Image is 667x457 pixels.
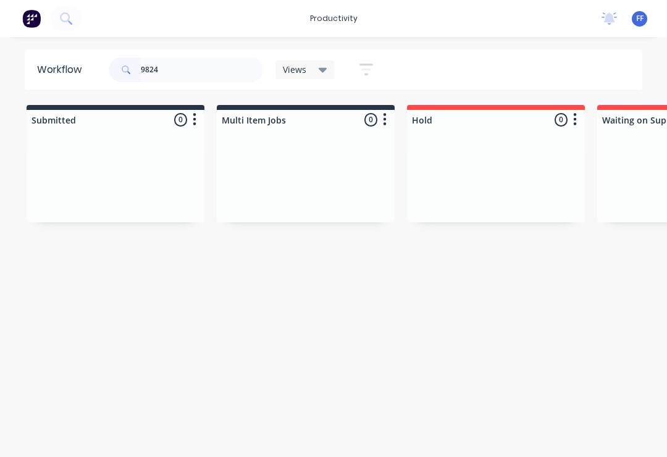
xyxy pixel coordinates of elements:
input: Search for orders... [141,57,263,82]
div: Workflow [37,62,88,77]
span: Views [283,63,306,76]
div: productivity [304,9,364,28]
span: FF [636,13,644,24]
img: Factory [22,9,41,28]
